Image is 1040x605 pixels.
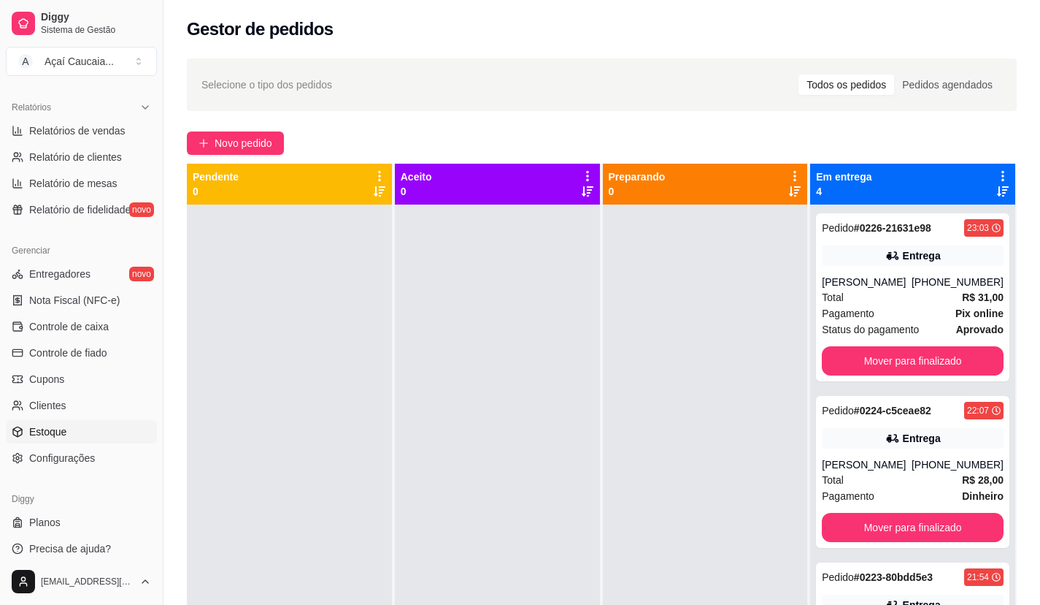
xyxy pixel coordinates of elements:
[6,564,157,599] button: [EMAIL_ADDRESS][DOMAIN_NAME]
[822,305,874,321] span: Pagamento
[955,308,1004,319] strong: Pix online
[29,515,61,530] span: Planos
[6,487,157,511] div: Diggy
[29,123,126,138] span: Relatórios de vendas
[29,398,66,413] span: Clientes
[199,138,209,148] span: plus
[609,184,666,199] p: 0
[903,431,941,446] div: Entrega
[187,132,284,155] button: Novo pedido
[816,170,871,184] p: Em entrega
[6,119,157,142] a: Relatórios de vendas
[6,368,157,391] a: Cupons
[18,54,33,69] span: A
[29,150,122,164] span: Relatório de clientes
[401,184,432,199] p: 0
[6,239,157,262] div: Gerenciar
[822,275,912,289] div: [PERSON_NAME]
[6,145,157,169] a: Relatório de clientes
[6,172,157,195] a: Relatório de mesas
[6,289,157,312] a: Nota Fiscal (NFC-e)
[822,405,854,416] span: Pedido
[6,341,157,365] a: Controle de fiado
[912,275,1004,289] div: [PHONE_NUMBER]
[6,511,157,534] a: Planos
[6,315,157,338] a: Controle de caixa
[798,75,894,95] div: Todos os pedidos
[29,293,120,308] span: Nota Fiscal (NFC-e)
[854,571,933,583] strong: # 0223-80bdd5e3
[187,18,334,41] h2: Gestor de pedidos
[822,472,844,488] span: Total
[29,425,66,439] span: Estoque
[29,346,107,360] span: Controle de fiado
[822,457,912,472] div: [PERSON_NAME]
[401,170,432,184] p: Aceito
[6,394,157,417] a: Clientes
[822,513,1004,542] button: Mover para finalizado
[12,102,51,113] span: Relatórios
[29,267,90,281] span: Entregadores
[6,420,157,444] a: Estoque
[45,54,114,69] div: Açaí Caucaia ...
[962,490,1004,502] strong: Dinheiro
[6,262,157,286] a: Entregadoresnovo
[967,405,989,416] div: 22:07
[29,372,64,387] span: Cupons
[816,184,871,199] p: 4
[854,222,931,234] strong: # 0226-21631e98
[609,170,666,184] p: Preparando
[6,47,157,76] button: Select a team
[29,202,131,217] span: Relatório de fidelidade
[967,571,989,583] div: 21:54
[29,319,109,334] span: Controle de caixa
[962,292,1004,303] strong: R$ 31,00
[822,571,854,583] span: Pedido
[822,488,874,504] span: Pagamento
[6,446,157,470] a: Configurações
[201,77,332,93] span: Selecione o tipo dos pedidos
[193,170,239,184] p: Pendente
[956,324,1004,335] strong: aprovado
[29,451,95,465] span: Configurações
[894,75,1001,95] div: Pedidos agendados
[41,24,151,36] span: Sistema de Gestão
[962,474,1004,486] strong: R$ 28,00
[854,405,931,416] strong: # 0224-c5ceae82
[41,576,134,587] span: [EMAIL_ADDRESS][DOMAIN_NAME]
[29,541,111,556] span: Precisa de ajuda?
[215,135,272,151] span: Novo pedido
[912,457,1004,472] div: [PHONE_NUMBER]
[822,222,854,234] span: Pedido
[967,222,989,234] div: 23:03
[822,321,919,338] span: Status do pagamento
[903,248,941,263] div: Entrega
[822,289,844,305] span: Total
[6,6,157,41] a: DiggySistema de Gestão
[6,198,157,221] a: Relatório de fidelidadenovo
[6,537,157,560] a: Precisa de ajuda?
[193,184,239,199] p: 0
[29,176,118,191] span: Relatório de mesas
[41,11,151,24] span: Diggy
[822,346,1004,376] button: Mover para finalizado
